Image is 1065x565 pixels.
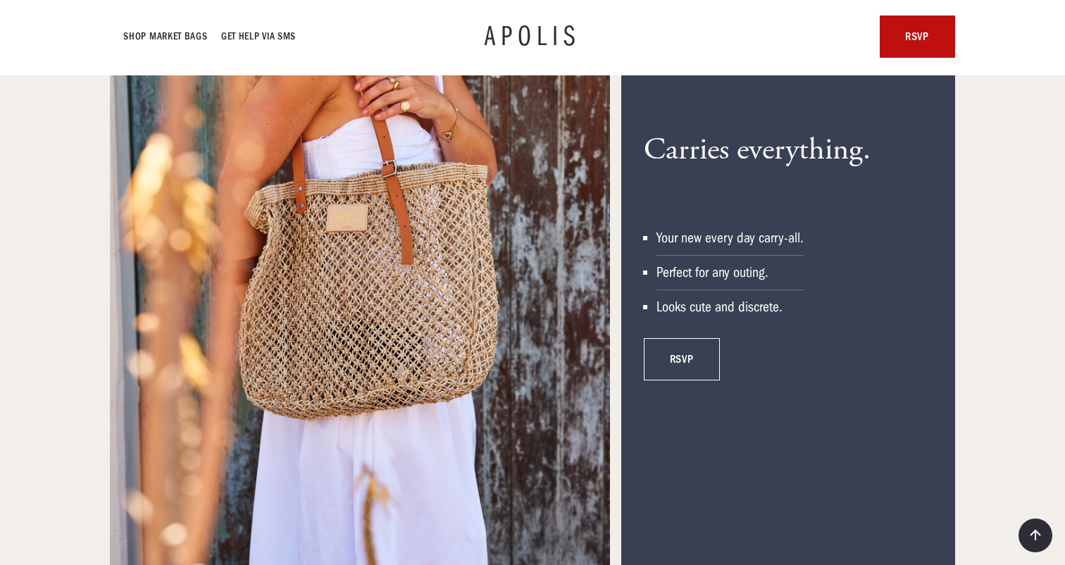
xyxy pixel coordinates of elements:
[656,299,804,316] div: Looks cute and discrete.
[656,264,804,281] div: Perfect for any outing.
[124,28,208,45] a: Shop Market bags
[644,338,719,380] a: rsvp
[880,15,955,58] a: rsvp
[656,230,804,247] div: Your new every day carry-all.
[644,132,871,169] h3: Carries everything.
[485,23,580,51] a: APOLIS
[222,28,297,45] a: GET HELP VIA SMS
